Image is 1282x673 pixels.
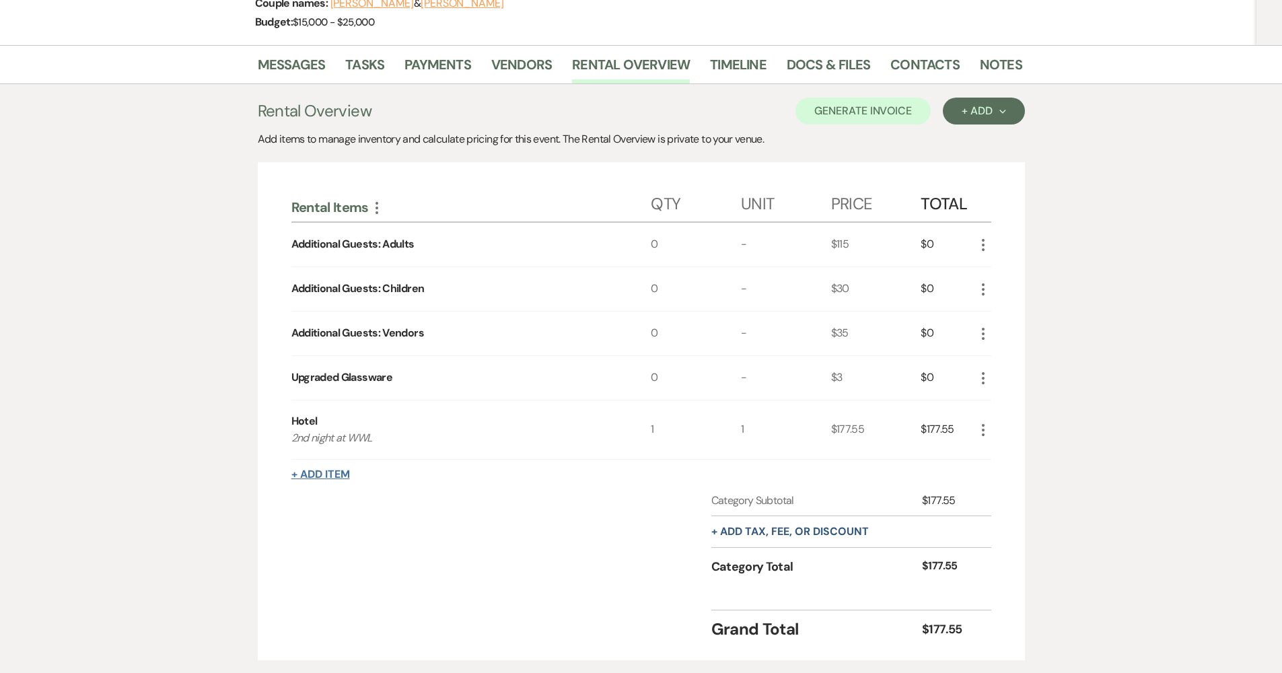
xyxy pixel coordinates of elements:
div: - [741,267,831,311]
div: 0 [651,267,741,311]
div: - [741,223,831,267]
div: 0 [651,312,741,355]
div: Qty [651,181,741,221]
div: $35 [831,312,921,355]
div: Hotel [291,413,318,429]
div: 0 [651,223,741,267]
div: $0 [921,223,974,267]
span: $15,000 - $25,000 [293,15,374,29]
div: Unit [741,181,831,221]
a: Contacts [890,54,960,83]
button: + Add [943,98,1024,125]
div: $177.55 [922,493,974,509]
a: Payments [404,54,471,83]
div: 1 [741,400,831,460]
div: $177.55 [921,400,974,460]
a: Vendors [491,54,552,83]
div: Category Total [711,558,923,576]
div: $0 [921,312,974,355]
a: Docs & Files [787,54,870,83]
div: Additional Guests: Children [291,281,425,297]
div: 1 [651,400,741,460]
a: Notes [980,54,1022,83]
div: $115 [831,223,921,267]
span: Budget: [255,15,293,29]
div: - [741,356,831,400]
a: Rental Overview [572,54,690,83]
a: Messages [258,54,326,83]
a: Tasks [345,54,384,83]
div: Additional Guests: Vendors [291,325,424,341]
div: Category Subtotal [711,493,923,509]
p: 2nd night at WWL [291,429,615,447]
div: Add items to manage inventory and calculate pricing for this event. The Rental Overview is privat... [258,131,1025,147]
div: Price [831,181,921,221]
div: + Add [962,106,1005,116]
div: $177.55 [922,558,974,576]
div: $177.55 [922,621,974,639]
div: $0 [921,267,974,311]
div: - [741,312,831,355]
div: Upgraded Glassware [291,369,392,386]
button: + Add tax, fee, or discount [711,526,869,537]
div: 0 [651,356,741,400]
a: Timeline [710,54,767,83]
div: Total [921,181,974,221]
div: Grand Total [711,617,923,641]
div: Rental Items [291,199,651,216]
div: $30 [831,267,921,311]
div: $177.55 [831,400,921,460]
button: + Add Item [291,469,350,480]
div: Additional Guests: Adults [291,236,415,252]
div: $0 [921,356,974,400]
h3: Rental Overview [258,99,371,123]
button: Generate Invoice [795,98,931,125]
div: $3 [831,356,921,400]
